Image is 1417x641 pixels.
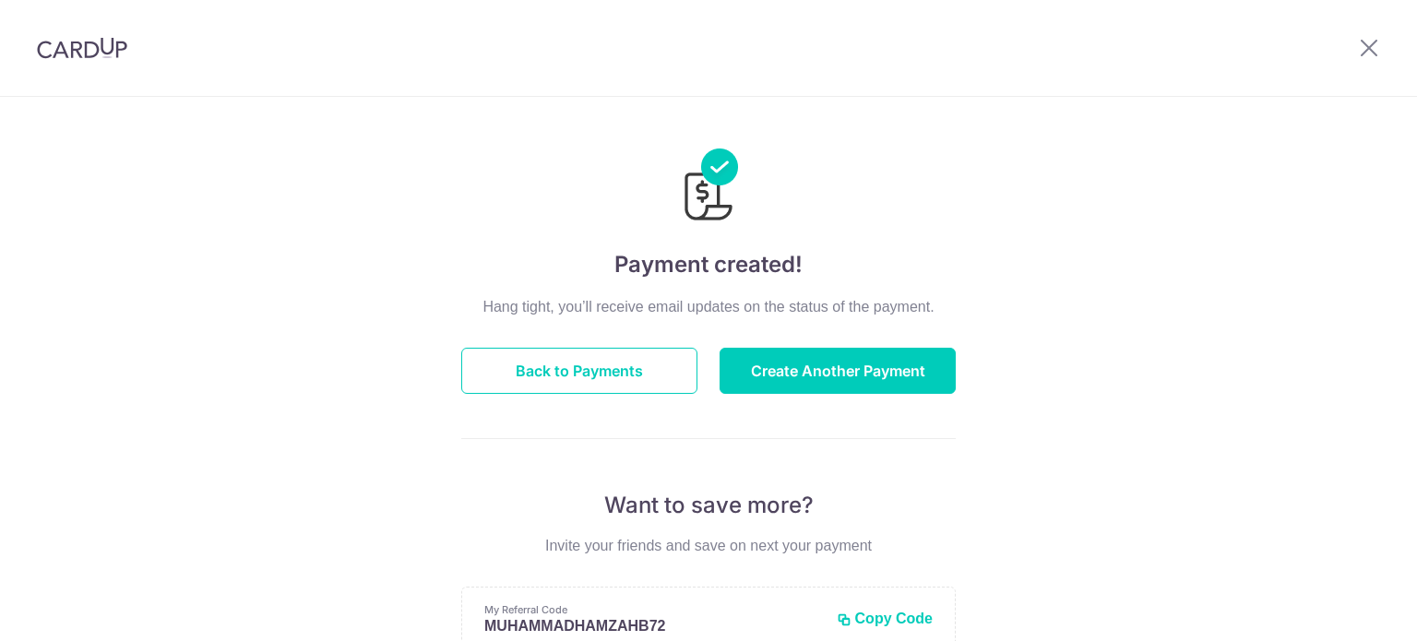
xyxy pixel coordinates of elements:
[461,491,956,520] p: Want to save more?
[461,296,956,318] p: Hang tight, you’ll receive email updates on the status of the payment.
[833,610,933,628] button: Copy Code
[720,348,956,394] button: Create Another Payment
[679,148,738,226] img: Payments
[461,248,956,281] h4: Payment created!
[461,348,697,394] button: Back to Payments
[37,37,127,59] img: CardUp
[461,535,956,557] p: Invite your friends and save on next your payment
[484,602,818,617] p: My Referral Code
[484,617,818,635] p: MUHAMMADHAMZAHB72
